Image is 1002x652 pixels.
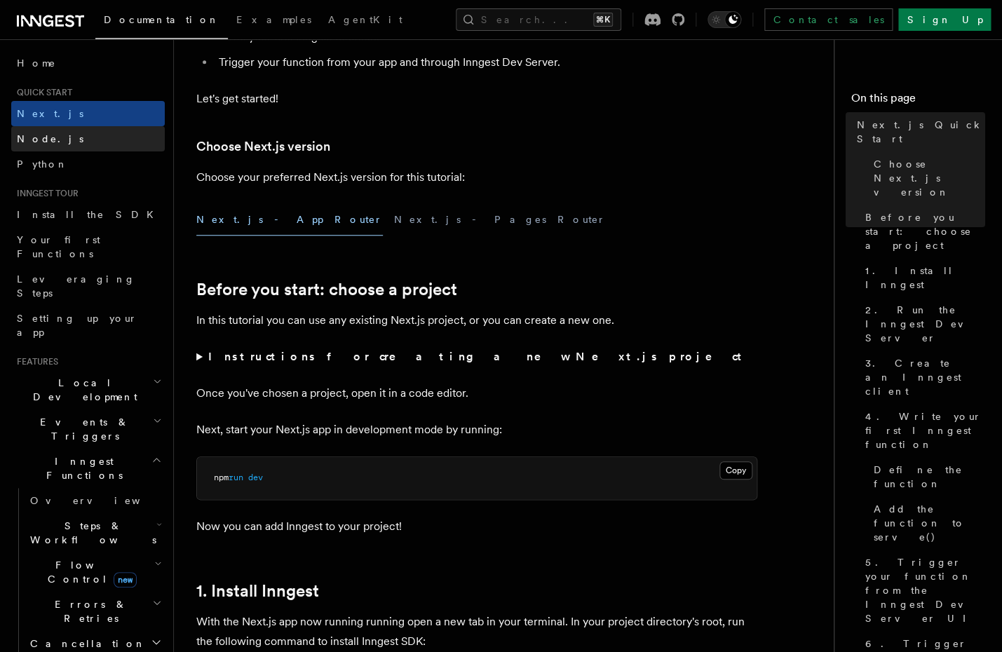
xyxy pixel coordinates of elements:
button: Copy [719,461,752,480]
a: 2. Run the Inngest Dev Server [860,297,985,351]
span: 4. Write your first Inngest function [865,409,985,451]
a: Setting up your app [11,306,165,345]
a: Next.js [11,101,165,126]
a: Choose Next.js version [196,137,330,156]
a: 5. Trigger your function from the Inngest Dev Server UI [860,550,985,631]
p: Once you've chosen a project, open it in a code editor. [196,383,757,403]
p: In this tutorial you can use any existing Next.js project, or you can create a new one. [196,311,757,330]
a: 4. Write your first Inngest function [860,404,985,457]
span: Setting up your app [17,313,137,338]
button: Steps & Workflows [25,513,165,552]
button: Errors & Retries [25,592,165,631]
span: new [114,572,137,588]
a: Sign Up [898,8,991,31]
a: Home [11,50,165,76]
p: With the Next.js app now running running open a new tab in your terminal. In your project directo... [196,612,757,651]
a: Choose Next.js version [868,151,985,205]
span: Define the function [874,463,985,491]
span: Install the SDK [17,209,162,220]
a: 3. Create an Inngest client [860,351,985,404]
span: 5. Trigger your function from the Inngest Dev Server UI [865,555,985,625]
a: Before you start: choose a project [196,280,457,299]
span: Your first Functions [17,234,100,259]
a: 1. Install Inngest [196,581,319,601]
a: 1. Install Inngest [860,258,985,297]
span: AgentKit [328,14,402,25]
h4: On this page [851,90,985,112]
p: Let's get started! [196,89,757,109]
button: Search...⌘K [456,8,621,31]
button: Next.js - App Router [196,204,383,236]
span: Local Development [11,376,153,404]
button: Local Development [11,370,165,409]
span: Events & Triggers [11,415,153,443]
span: Flow Control [25,558,154,586]
summary: Instructions for creating a new Next.js project [196,347,757,367]
a: Leveraging Steps [11,266,165,306]
a: Overview [25,488,165,513]
span: Python [17,158,68,170]
span: npm [214,473,229,482]
span: dev [248,473,263,482]
a: Your first Functions [11,227,165,266]
button: Toggle dark mode [708,11,741,28]
a: AgentKit [320,4,411,38]
span: Before you start: choose a project [865,210,985,252]
span: Documentation [104,14,219,25]
span: Cancellation [25,637,146,651]
span: Add the function to serve() [874,502,985,544]
button: Flow Controlnew [25,552,165,592]
span: Leveraging Steps [17,273,135,299]
a: Python [11,151,165,177]
span: Node.js [17,133,83,144]
a: Node.js [11,126,165,151]
span: Overview [30,495,175,506]
span: Inngest Functions [11,454,151,482]
span: run [229,473,243,482]
p: Now you can add Inngest to your project! [196,517,757,536]
strong: Instructions for creating a new Next.js project [208,350,747,363]
a: Define the function [868,457,985,496]
a: Install the SDK [11,202,165,227]
a: Add the function to serve() [868,496,985,550]
span: Features [11,356,58,367]
button: Next.js - Pages Router [394,204,606,236]
span: 2. Run the Inngest Dev Server [865,303,985,345]
button: Inngest Functions [11,449,165,488]
a: Documentation [95,4,228,39]
span: Inngest tour [11,188,79,199]
span: Choose Next.js version [874,157,985,199]
a: Examples [228,4,320,38]
span: Next.js Quick Start [857,118,985,146]
a: Next.js Quick Start [851,112,985,151]
span: Home [17,56,56,70]
p: Next, start your Next.js app in development mode by running: [196,420,757,440]
span: 1. Install Inngest [865,264,985,292]
span: Errors & Retries [25,597,152,625]
button: Events & Triggers [11,409,165,449]
a: Contact sales [764,8,893,31]
span: Quick start [11,87,72,98]
a: Before you start: choose a project [860,205,985,258]
span: Examples [236,14,311,25]
span: Next.js [17,108,83,119]
p: Choose your preferred Next.js version for this tutorial: [196,168,757,187]
kbd: ⌘K [593,13,613,27]
li: Trigger your function from your app and through Inngest Dev Server. [215,53,757,72]
span: Steps & Workflows [25,519,156,547]
span: 3. Create an Inngest client [865,356,985,398]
